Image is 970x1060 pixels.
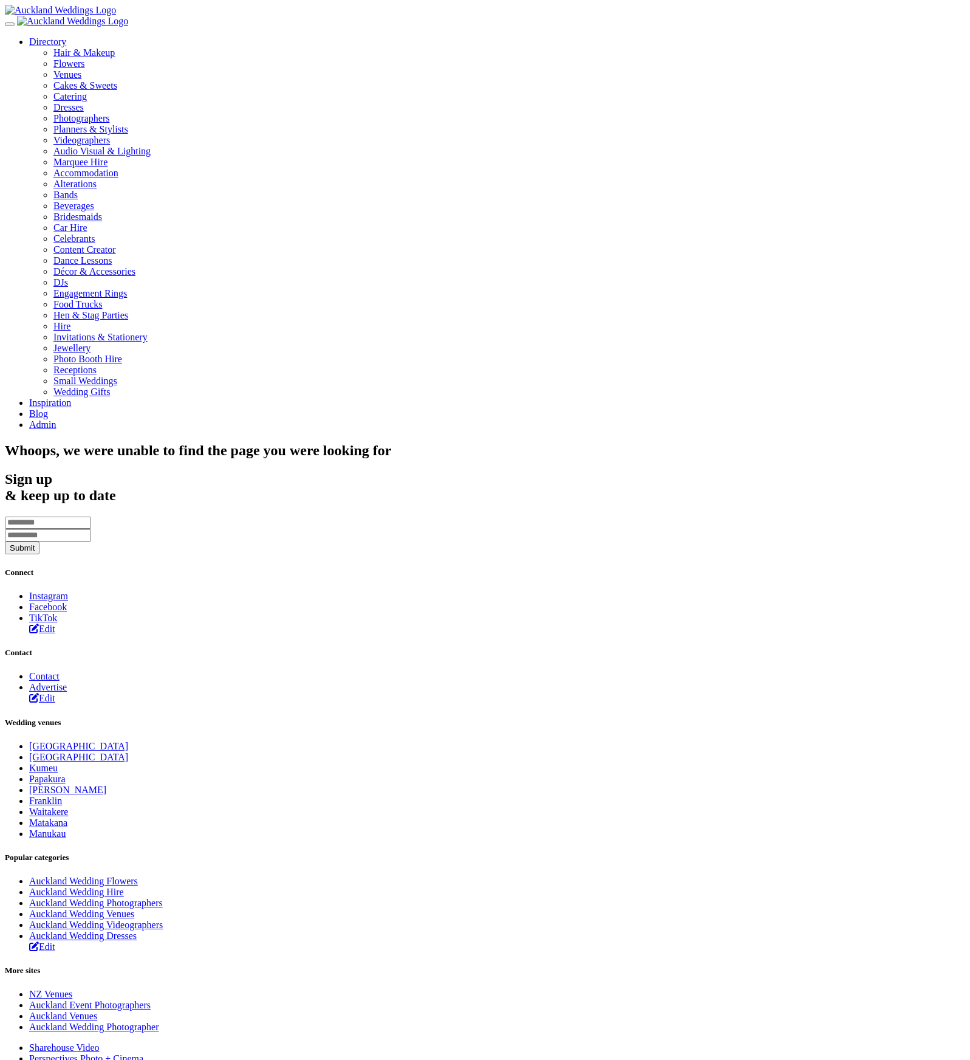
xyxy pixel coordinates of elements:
[5,471,965,504] h2: & keep up to date
[29,796,62,806] a: Franklin
[5,853,965,862] h5: Popular categories
[53,190,78,200] a: Bands
[29,624,55,634] a: Edit
[29,920,163,930] a: Auckland Wedding Videographers
[53,113,965,124] a: Photographers
[53,299,102,309] a: Food Trucks
[53,233,95,244] a: Celebrants
[29,876,138,886] a: Auckland Wedding Flowers
[29,807,68,817] a: Waitakere
[17,16,128,27] img: Auckland Weddings Logo
[53,365,97,375] a: Receptions
[29,613,57,623] a: TikTok
[53,69,965,80] a: Venues
[29,887,124,897] a: Auckland Wedding Hire
[53,354,122,364] a: Photo Booth Hire
[29,931,137,941] a: Auckland Wedding Dresses
[5,22,15,26] button: Menu
[53,244,116,255] a: Content Creator
[5,966,965,976] h5: More sites
[29,397,71,408] a: Inspiration
[29,941,55,952] a: Edit
[29,1022,159,1032] a: Auckland Wedding Photographer
[29,602,67,612] a: Facebook
[53,47,965,58] a: Hair & Makeup
[53,288,127,298] a: Engagement Rings
[29,785,106,795] a: [PERSON_NAME]
[29,1042,100,1053] a: Sharehouse Video
[53,168,118,178] a: Accommodation
[53,277,68,287] a: DJs
[53,102,965,113] a: Dresses
[5,5,116,16] img: Auckland Weddings Logo
[5,542,39,554] button: Submit
[53,387,110,397] a: Wedding Gifts
[53,266,135,277] a: Décor & Accessories
[53,332,148,342] a: Invitations & Stationery
[5,568,965,577] h5: Connect
[29,828,66,839] a: Manukau
[29,591,68,601] a: Instagram
[53,157,965,168] a: Marquee Hire
[29,682,67,692] a: Advertise
[53,146,965,157] a: Audio Visual & Lighting
[53,135,965,146] a: Videographers
[29,1011,97,1021] a: Auckland Venues
[29,989,72,999] a: NZ Venues
[53,321,70,331] a: Hire
[53,376,117,386] a: Small Weddings
[5,648,965,658] h5: Contact
[53,179,97,189] a: Alterations
[29,408,48,419] a: Blog
[29,36,66,47] a: Directory
[5,442,965,459] h2: Whoops, we were unable to find the page you were looking for
[53,255,112,266] a: Dance Lessons
[53,58,965,69] a: Flowers
[53,222,87,233] a: Car Hire
[53,91,965,102] a: Catering
[29,752,128,762] a: [GEOGRAPHIC_DATA]
[29,419,56,430] a: Admin
[29,693,55,703] a: Edit
[29,774,66,784] a: Papakura
[29,671,60,681] a: Contact
[53,201,94,211] a: Beverages
[53,212,102,222] a: Bridesmaids
[29,909,134,919] a: Auckland Wedding Venues
[53,124,965,135] a: Planners & Stylists
[53,343,91,353] a: Jewellery
[5,471,52,487] span: Sign up
[29,763,58,773] a: Kumeu
[29,1000,151,1010] a: Auckland Event Photographers
[5,718,965,728] h5: Wedding venues
[53,310,128,320] a: Hen & Stag Parties
[29,898,163,908] a: Auckland Wedding Photographers
[29,741,128,751] a: [GEOGRAPHIC_DATA]
[29,817,67,828] a: Matakana
[53,80,965,91] a: Cakes & Sweets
